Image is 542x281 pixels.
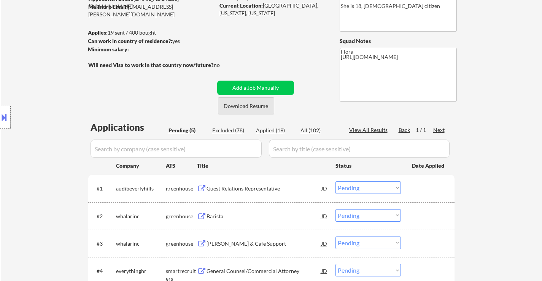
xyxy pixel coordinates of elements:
[116,213,166,220] div: whalarinc
[321,181,328,195] div: JD
[97,240,110,248] div: #3
[88,46,129,52] strong: Minimum salary:
[116,267,166,275] div: everythinghr
[412,162,445,170] div: Date Applied
[321,209,328,223] div: JD
[88,29,215,37] div: 19 sent / 400 bought
[207,185,321,192] div: Guest Relations Representative
[88,29,108,36] strong: Applies:
[214,61,235,69] div: no
[166,185,197,192] div: greenhouse
[349,126,390,134] div: View All Results
[197,162,328,170] div: Title
[97,185,110,192] div: #1
[88,62,215,68] strong: Will need Visa to work in that country now/future?:
[88,3,128,10] strong: Mailslurp Email:
[166,213,197,220] div: greenhouse
[321,237,328,250] div: JD
[219,2,263,9] strong: Current Location:
[256,127,294,134] div: Applied (19)
[321,264,328,278] div: JD
[340,37,457,45] div: Squad Notes
[91,140,262,158] input: Search by company (case sensitive)
[300,127,339,134] div: All (102)
[212,127,250,134] div: Excluded (78)
[416,126,433,134] div: 1 / 1
[88,37,212,45] div: yes
[168,127,207,134] div: Pending (5)
[399,126,411,134] div: Back
[88,3,215,18] div: [EMAIL_ADDRESS][PERSON_NAME][DOMAIN_NAME]
[269,140,450,158] input: Search by title (case sensitive)
[97,213,110,220] div: #2
[88,38,172,44] strong: Can work in country of residence?:
[335,159,401,172] div: Status
[207,240,321,248] div: [PERSON_NAME] & Cafe Support
[166,240,197,248] div: greenhouse
[166,162,197,170] div: ATS
[217,81,294,95] button: Add a Job Manually
[218,97,274,114] button: Download Resume
[97,267,110,275] div: #4
[207,267,321,275] div: General Counsel/Commercial Attorney
[116,240,166,248] div: whalarinc
[433,126,445,134] div: Next
[116,162,166,170] div: Company
[207,213,321,220] div: Barista
[219,2,327,17] div: [GEOGRAPHIC_DATA], [US_STATE], [US_STATE]
[116,185,166,192] div: audibeverlyhills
